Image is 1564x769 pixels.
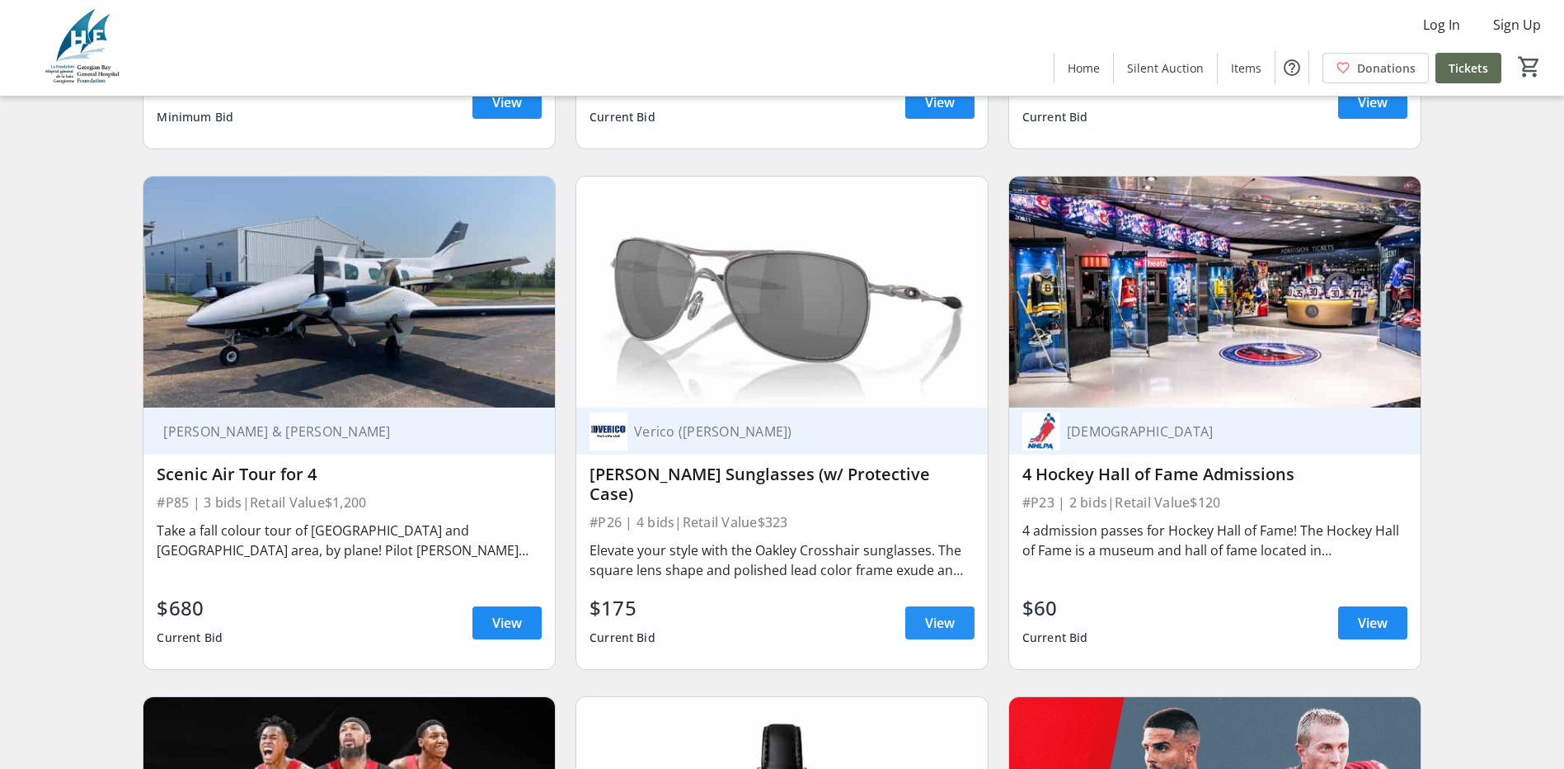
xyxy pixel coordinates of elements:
[1358,613,1388,633] span: View
[1218,53,1275,83] a: Items
[1322,53,1429,83] a: Donations
[1357,59,1416,77] span: Donations
[1127,59,1204,77] span: Silent Auction
[1022,623,1088,653] div: Current Bid
[589,623,655,653] div: Current Bid
[589,593,655,623] div: $175
[576,177,988,408] img: Oakley Croshail Sunglasses (w/ Protective Case)
[1338,606,1407,639] a: View
[157,423,522,440] div: [PERSON_NAME] & [PERSON_NAME]
[1022,491,1407,514] div: #P23 | 2 bids | Retail Value $120
[925,613,955,633] span: View
[1054,53,1113,83] a: Home
[1022,593,1088,623] div: $60
[1275,51,1308,84] button: Help
[157,521,542,560] div: Take a fall colour tour of [GEOGRAPHIC_DATA] and [GEOGRAPHIC_DATA] area, by plane! Pilot [PERSON_...
[1493,15,1541,35] span: Sign Up
[492,613,522,633] span: View
[589,102,655,132] div: Current Bid
[589,413,627,451] img: Verico (Martin Marshall)
[905,606,975,639] a: View
[1449,59,1488,77] span: Tickets
[1423,15,1460,35] span: Log In
[157,102,233,132] div: Minimum Bid
[589,540,975,580] div: Elevate your style with the Oakley Crosshair sunglasses. The square lens shape and polished lead ...
[1068,59,1100,77] span: Home
[627,423,955,440] div: Verico ([PERSON_NAME])
[492,92,522,112] span: View
[1009,177,1421,408] img: 4 Hockey Hall of Fame Admissions
[1515,52,1544,82] button: Cart
[472,86,542,119] a: View
[1358,92,1388,112] span: View
[1022,102,1088,132] div: Current Bid
[589,465,975,504] div: [PERSON_NAME] Sunglasses (w/ Protective Case)
[1410,12,1473,38] button: Log In
[472,606,542,639] a: View
[143,177,555,408] img: Scenic Air Tour for 4
[1338,86,1407,119] a: View
[10,7,157,89] img: Georgian Bay General Hospital Foundation's Logo
[157,593,223,623] div: $680
[157,491,542,514] div: #P85 | 3 bids | Retail Value $1,200
[925,92,955,112] span: View
[905,86,975,119] a: View
[1022,413,1060,451] img: National Hockey League Players Association
[1231,59,1261,77] span: Items
[1022,521,1407,560] div: 4 admission passes for Hockey Hall of Fame! The Hockey Hall of Fame is a museum and hall of fame ...
[1060,423,1388,440] div: [DEMOGRAPHIC_DATA]
[1480,12,1554,38] button: Sign Up
[157,465,542,484] div: Scenic Air Tour for 4
[1022,465,1407,484] div: 4 Hockey Hall of Fame Admissions
[1435,53,1501,83] a: Tickets
[589,511,975,534] div: #P26 | 4 bids | Retail Value $323
[1114,53,1217,83] a: Silent Auction
[157,623,223,653] div: Current Bid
